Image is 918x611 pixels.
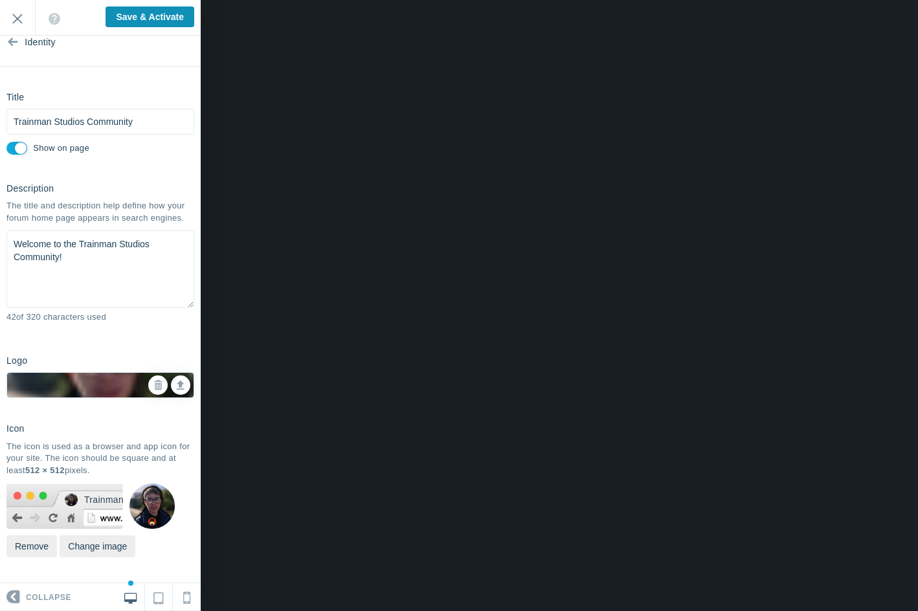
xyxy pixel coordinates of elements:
h6: Title [6,93,24,102]
img: YouTube%20Logo%20Copy%202%201.png [7,292,194,478]
button: Remove [6,535,57,557]
label: Display the title on the body of the page [33,142,89,155]
div: of 320 characters used [6,311,194,324]
div: The icon is used as a browser and app icon for your site. The icon should be square and at least ... [6,441,194,477]
h6: Icon [6,424,25,434]
input: Save & Activate [106,6,194,27]
b: 512 × 512 [25,465,65,475]
div: The title and description help define how your forum home page appears in search engines. [6,200,194,224]
span: Trainman Studios Community [84,493,123,506]
input: Display the title on the body of the page [6,142,27,155]
textarea: Welcome to [GEOGRAPHIC_DATA], a vibrant community where creativity meets collaboration! Join us t... [6,230,194,308]
img: YouTube%20Logo%20Copy%202%201.png [65,493,78,506]
img: YouTube%20Logo%20Copy%202%201.png [129,483,175,529]
h6: Logo [6,356,27,366]
span: Identity [25,18,56,67]
h6: Description [6,184,54,194]
img: fevicon-bg.png [6,483,123,529]
button: Change image [60,535,135,557]
span: 42 [6,312,16,322]
span: Collapse [26,584,71,611]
